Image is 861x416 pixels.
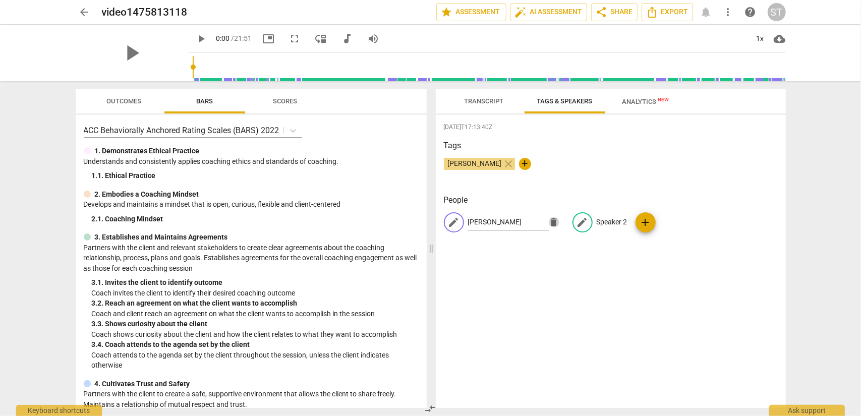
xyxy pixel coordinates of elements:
span: New [658,97,669,102]
button: ST [768,3,786,21]
span: [DATE]T17:13:40Z [444,123,778,132]
span: Assessment [441,6,502,18]
span: edit [577,216,589,228]
p: Partners with the client and relevant stakeholders to create clear agreements about the coaching ... [84,243,419,274]
h2: video1475813118 [102,6,188,19]
p: 3. Establishes and Maintains Agreements [95,232,228,243]
span: audiotrack [341,33,354,45]
button: Fullscreen [286,30,304,48]
div: 3. 3. Shows curiosity about the client [92,319,419,329]
span: 0:00 [216,34,230,42]
button: AI Assessment [510,3,587,21]
div: Keyboard shortcuts [16,405,102,416]
span: edit [448,216,460,228]
span: star [441,6,453,18]
span: close [503,158,515,170]
div: 3. 4. Coach attends to the agenda set by the client [92,339,419,350]
span: [PERSON_NAME] [444,159,506,167]
p: Develops and maintains a mindset that is open, curious, flexible and client-centered [84,199,419,210]
button: View player as separate pane [312,30,330,48]
p: ACC Behaviorally Anchored Rating Scales (BARS) 2022 [84,125,279,136]
a: Help [741,3,760,21]
span: Tags & Speakers [537,97,593,105]
h3: People [444,194,778,206]
button: Picture in picture [260,30,278,48]
span: / 21:51 [232,34,252,42]
div: 1x [751,31,770,47]
button: Assessment [436,3,506,21]
span: more_vert [722,6,734,18]
button: Share [591,3,638,21]
span: Analytics [622,98,669,105]
span: Transcript [465,97,504,105]
button: + [519,158,531,170]
div: 3. 2. Reach an agreement on what the client wants to accomplish [92,298,419,309]
span: move_down [315,33,327,45]
p: Understands and consistently applies coaching ethics and standards of coaching. [84,156,419,167]
span: auto_fix_high [515,6,527,18]
div: 3. 1. Invites the client to identify outcome [92,277,419,288]
span: Scores [273,97,298,105]
div: Ask support [769,405,845,416]
span: play_arrow [119,40,145,66]
span: Outcomes [106,97,141,105]
span: Share [596,6,633,18]
button: Volume [365,30,383,48]
p: 2. Embodies a Coaching Mindset [95,189,199,200]
span: cloud_download [774,33,786,45]
span: Bars [196,97,213,105]
span: play_arrow [196,33,208,45]
button: Play [193,30,211,48]
div: 1. 1. Ethical Practice [92,170,419,181]
p: Coach attends to the agenda set by the client throughout the session, unless the client indicates... [92,350,419,371]
span: AI Assessment [515,6,583,18]
div: 2. 1. Coaching Mindset [92,214,419,224]
p: 1. Demonstrates Ethical Practice [95,146,200,156]
span: picture_in_picture [263,33,275,45]
span: arrow_back [79,6,91,18]
button: Export [642,3,693,21]
span: share [596,6,608,18]
p: Coach and client reach an agreement on what the client wants to accomplish in the session [92,309,419,319]
h3: Tags [444,140,778,152]
input: Speaker Name [468,214,549,230]
span: help [744,6,757,18]
span: add [640,216,652,228]
p: 4. Cultivates Trust and Safety [95,379,190,389]
span: volume_up [368,33,380,45]
p: Coach shows curiosity about the client and how the client relates to what they want to accomplish [92,329,419,340]
span: Export [646,6,688,18]
p: Coach invites the client to identify their desired coaching outcome [92,288,419,299]
span: compare_arrows [424,403,436,415]
span: delete [549,217,559,227]
span: fullscreen [289,33,301,45]
button: Switch to audio player [338,30,357,48]
p: Speaker 2 [597,217,627,227]
p: Partners with the client to create a safe, supportive environment that allows the client to share... [84,389,419,409]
